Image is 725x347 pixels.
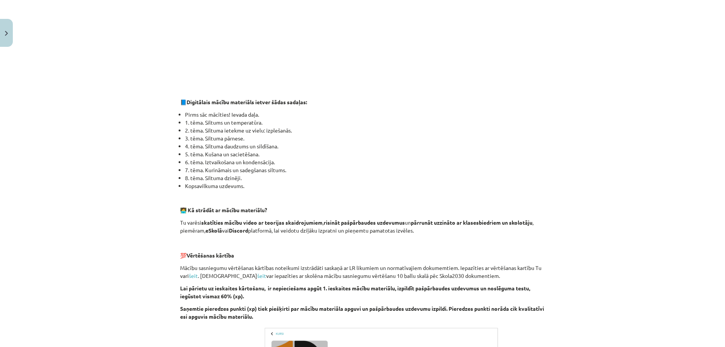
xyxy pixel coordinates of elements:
p: Tu varēsi , un , piemēram, vai platformā, lai veidotu dziļāku izpratni un pieņemtu pamatotas izvē... [180,219,545,234]
p: 📘 [180,98,545,106]
li: Pirms sāc mācīties! Ievada daļa. [185,111,545,119]
li: 4. tēma. Siltuma daudzums un sildīšana. [185,142,545,150]
b: Vērtēšanas kārtība [187,252,234,259]
li: 2. tēma. Siltuma ietekme uz vielu: izplešanās. [185,126,545,134]
a: šeit [189,272,198,279]
li: 3. tēma. Siltuma pārnese. [185,134,545,142]
strong: 🧑‍💻 Kā strādāt ar mācību materiālu? [180,207,267,213]
strong: Discord [229,227,248,234]
strong: eSkolā [205,227,222,234]
li: 5. tēma. Kušana un sacietēšana. [185,150,545,158]
strong: pārrunāt uzzināto ar klasesbiedriem un skolotāju [411,219,532,226]
strong: Digitālais mācību materiāls ietver šādas sadaļas: [187,99,307,105]
li: 8. tēma. Siltuma dzinēji. [185,174,545,182]
li: 7. tēma. Kurināmais un sadegšanas siltums. [185,166,545,174]
p: Mācību sasniegumu vērtēšanas kārtības noteikumi izstrādāti saskaņā ar LR likumiem un normatīvajie... [180,264,545,280]
b: Lai pārietu uz ieskaites kārtošanu, ir nepieciešams apgūt 1. ieskaites mācību materiālu, izpildīt... [180,285,530,299]
b: Saņemtie pieredzes punkti (xp) tiek piešķirti par mācību materiāla apguvi un pašpārbaudes uzdevum... [180,305,544,320]
p: 💯 [180,251,545,259]
a: šeit [257,272,266,279]
li: 6. tēma. Iztvaikošana un kondensācija. [185,158,545,166]
img: icon-close-lesson-0947bae3869378f0d4975bcd49f059093ad1ed9edebbc8119c70593378902aed.svg [5,31,8,36]
strong: skatīties mācību video ar teorijas skaidrojumiem [201,219,322,226]
li: Kopsavilkuma uzdevums. [185,182,545,190]
li: 1. tēma. Siltums un temperatūra. [185,119,545,126]
strong: risināt pašpārbaudes uzdevumus [324,219,405,226]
